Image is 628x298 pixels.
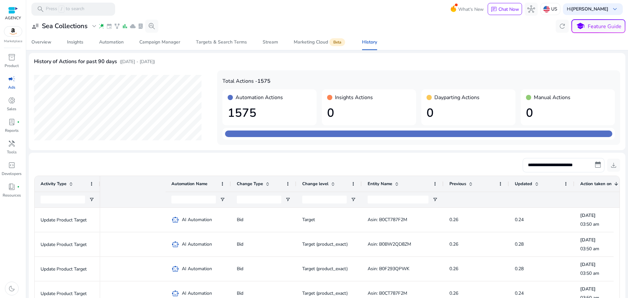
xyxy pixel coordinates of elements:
[368,290,407,296] span: Asin: B0CT787F2M
[558,22,566,30] span: refresh
[59,6,64,13] span: /
[122,23,128,29] span: bar_chart
[607,159,620,172] button: download
[515,181,532,187] span: Updated
[42,22,88,30] h3: Sea Collections
[294,40,346,45] div: Marketing Cloud
[8,285,16,292] span: dark_mode
[488,3,522,15] button: chatChat Now
[525,3,538,16] button: hub
[41,196,85,203] input: Activity Type Filter Input
[515,241,524,247] span: 0.28
[137,23,144,29] span: lab_profile
[263,40,278,44] div: Stream
[31,22,39,30] span: user_attributes
[114,23,120,29] span: family_history
[4,39,22,44] p: Marketplace
[302,241,348,247] span: Target (product_exact)
[368,241,411,247] span: Asin: B0BW2QD8ZM
[567,7,608,11] p: Hi
[302,217,315,223] span: Target
[171,181,207,187] span: Automation Name
[171,265,179,273] span: smart_toy
[182,213,212,226] span: AI Automation
[196,40,247,44] div: Targets & Search Terms
[8,75,16,83] span: campaign
[41,181,66,187] span: Activity Type
[182,262,212,275] span: AI Automation
[302,181,328,187] span: Change level
[228,106,311,120] h1: 1575
[515,290,524,296] span: 0.24
[5,15,21,21] p: AGENCY
[368,196,428,203] input: Entity Name Filter Input
[41,262,94,276] p: Update Product Target
[37,5,44,13] span: search
[3,192,21,198] p: Resources
[257,78,270,85] b: 1575
[526,106,610,120] h1: 0
[351,197,356,202] button: Open Filter Menu
[362,40,377,44] div: History
[34,59,117,65] h4: History of Actions for past 90 days
[5,128,19,133] p: Reports
[41,213,94,227] p: Update Product Target
[46,6,84,13] p: Press to search
[329,38,345,46] span: Beta
[449,241,458,247] span: 0.26
[8,53,16,61] span: inventory_2
[571,6,608,12] b: [PERSON_NAME]
[327,106,411,120] h1: 0
[182,237,212,251] span: AI Automation
[237,196,281,203] input: Change Type Filter Input
[543,6,550,12] img: us.svg
[8,118,16,126] span: lab_profile
[31,40,51,44] div: Overview
[106,23,113,29] span: event
[237,266,243,272] span: Bid
[130,23,136,29] span: cloud
[449,266,458,272] span: 0.26
[41,238,94,251] p: Update Product Target
[7,106,16,112] p: Sales
[98,23,105,29] span: wand_stars
[4,26,22,36] img: amazon.svg
[449,290,458,296] span: 0.26
[89,197,94,202] button: Open Filter Menu
[534,95,570,101] h4: Manual Actions
[171,289,179,297] span: smart_toy
[7,149,17,155] p: Tools
[368,266,410,272] span: Asin: B0F293QPWK
[17,121,20,123] span: fiber_manual_record
[120,58,155,65] p: ([DATE] - [DATE])
[432,197,438,202] button: Open Filter Menu
[302,196,347,203] input: Change level Filter Input
[67,40,83,44] div: Insights
[145,20,158,33] button: search_insights
[491,6,497,13] span: chat
[8,183,16,191] span: book_4
[434,95,480,101] h4: Dayparting Actions
[498,6,519,12] p: Chat Now
[90,22,98,30] span: expand_more
[571,19,625,33] button: schoolFeature Guide
[8,84,15,90] p: Ads
[237,290,243,296] span: Bid
[556,20,569,33] button: refresh
[285,197,290,202] button: Open Filter Menu
[17,185,20,188] span: fiber_manual_record
[335,95,373,101] h4: Insights Actions
[611,5,619,13] span: keyboard_arrow_down
[171,240,179,248] span: smart_toy
[139,40,180,44] div: Campaign Manager
[576,22,585,31] span: school
[427,106,510,120] h1: 0
[171,216,179,224] span: smart_toy
[171,196,216,203] input: Automation Name Filter Input
[458,4,484,15] span: What's New
[8,140,16,148] span: handyman
[220,197,225,202] button: Open Filter Menu
[302,290,348,296] span: Target (product_exact)
[610,161,618,169] span: download
[580,181,612,187] span: Action taken on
